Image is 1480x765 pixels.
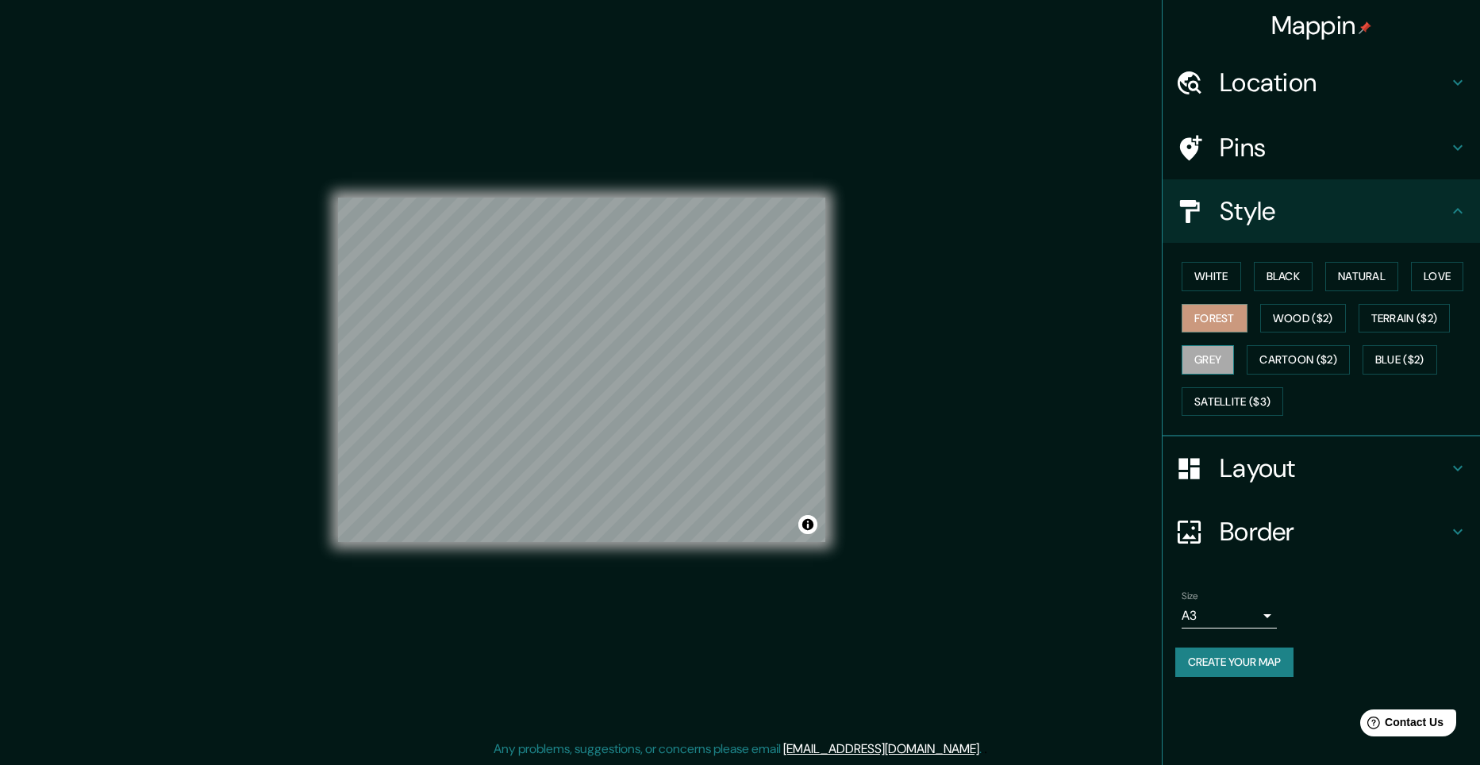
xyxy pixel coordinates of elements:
[1163,436,1480,500] div: Layout
[1163,51,1480,114] div: Location
[1163,500,1480,563] div: Border
[1182,387,1283,417] button: Satellite ($3)
[1220,195,1448,227] h4: Style
[783,740,979,757] a: [EMAIL_ADDRESS][DOMAIN_NAME]
[1163,116,1480,179] div: Pins
[1359,21,1371,34] img: pin-icon.png
[1271,10,1372,41] h4: Mappin
[1182,345,1234,375] button: Grey
[1254,262,1313,291] button: Black
[1339,703,1463,748] iframe: Help widget launcher
[798,515,817,534] button: Toggle attribution
[1220,516,1448,548] h4: Border
[494,740,982,759] p: Any problems, suggestions, or concerns please email .
[1260,304,1346,333] button: Wood ($2)
[1220,67,1448,98] h4: Location
[1411,262,1463,291] button: Love
[1359,304,1451,333] button: Terrain ($2)
[1182,304,1247,333] button: Forest
[1247,345,1350,375] button: Cartoon ($2)
[984,740,987,759] div: .
[338,198,825,542] canvas: Map
[1363,345,1437,375] button: Blue ($2)
[1325,262,1398,291] button: Natural
[1175,648,1294,677] button: Create your map
[1182,262,1241,291] button: White
[1182,590,1198,603] label: Size
[1182,603,1277,629] div: A3
[1163,179,1480,243] div: Style
[982,740,984,759] div: .
[1220,132,1448,163] h4: Pins
[1220,452,1448,484] h4: Layout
